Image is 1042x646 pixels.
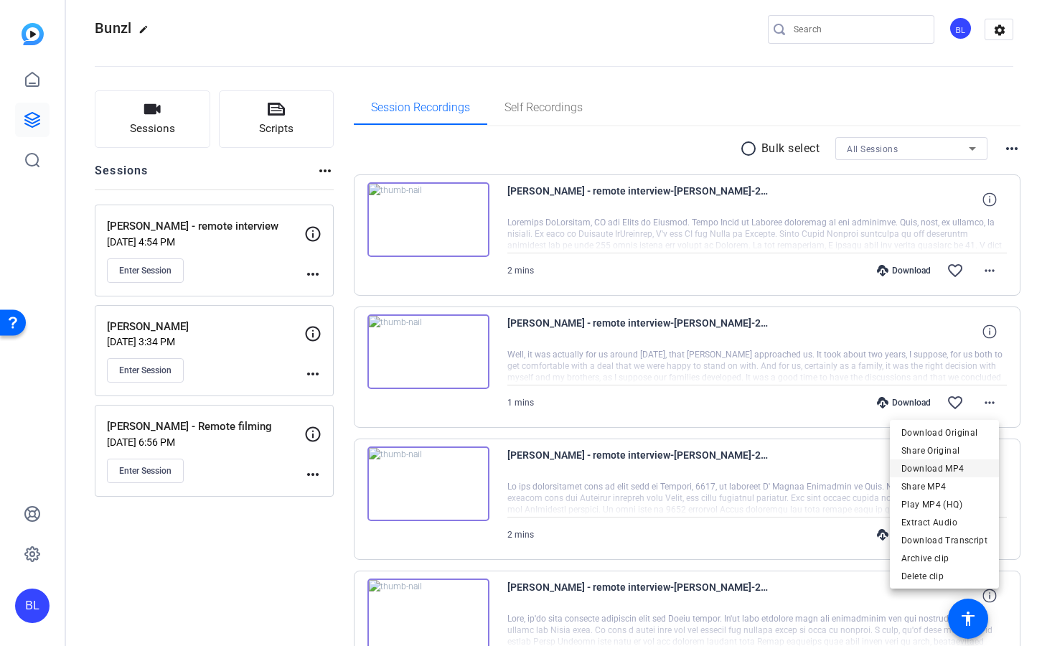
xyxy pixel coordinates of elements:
[901,549,987,566] span: Archive clip
[901,513,987,530] span: Extract Audio
[901,459,987,477] span: Download MP4
[901,567,987,584] span: Delete clip
[901,423,987,441] span: Download Original
[901,477,987,495] span: Share MP4
[901,495,987,512] span: Play MP4 (HQ)
[901,531,987,548] span: Download Transcript
[901,441,987,459] span: Share Original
